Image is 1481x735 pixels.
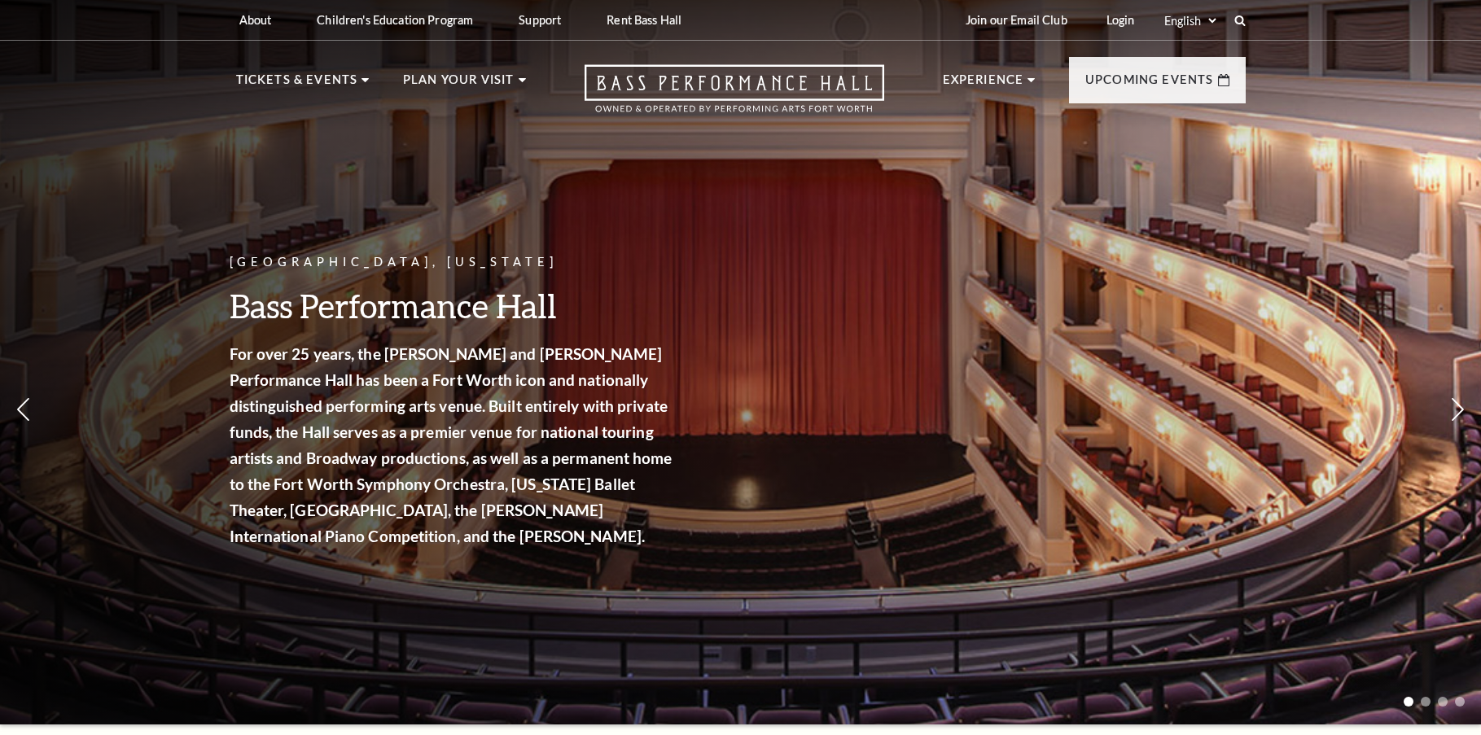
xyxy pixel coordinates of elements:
strong: For over 25 years, the [PERSON_NAME] and [PERSON_NAME] Performance Hall has been a Fort Worth ico... [230,344,673,545]
p: Rent Bass Hall [607,13,681,27]
p: Tickets & Events [236,70,358,99]
p: Support [519,13,561,27]
p: About [239,13,272,27]
p: Children's Education Program [317,13,473,27]
select: Select: [1161,13,1219,28]
h3: Bass Performance Hall [230,285,677,326]
p: [GEOGRAPHIC_DATA], [US_STATE] [230,252,677,273]
p: Plan Your Visit [403,70,515,99]
p: Upcoming Events [1085,70,1214,99]
p: Experience [943,70,1024,99]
